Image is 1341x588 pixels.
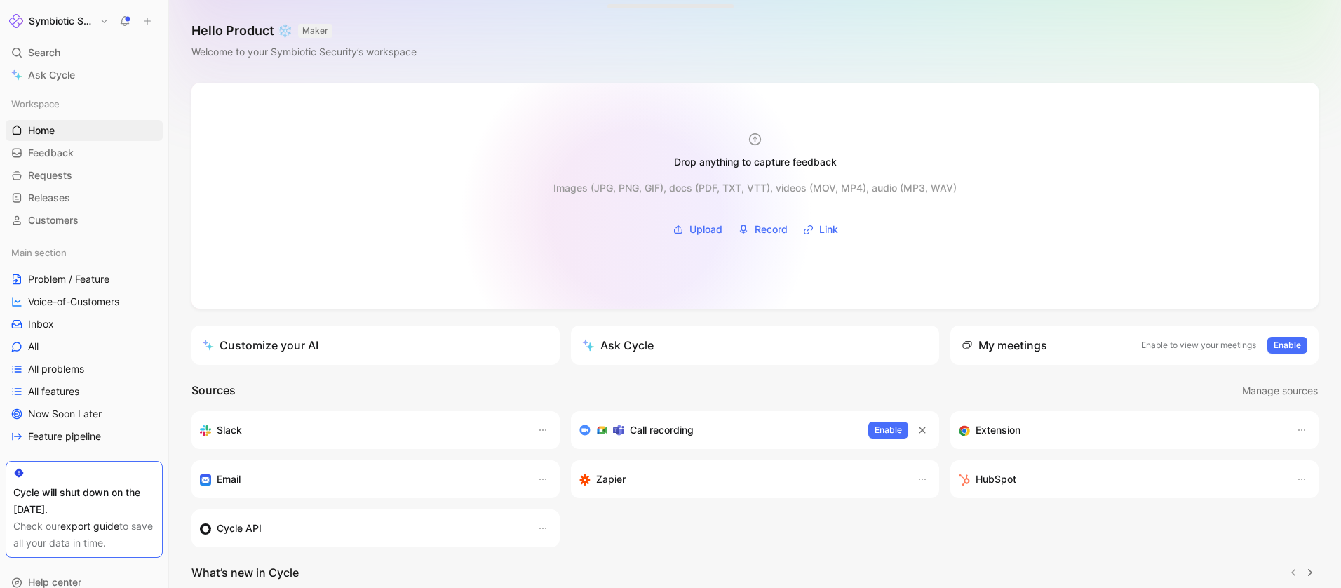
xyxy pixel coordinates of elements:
[962,337,1047,354] div: My meetings
[6,242,163,447] div: Main sectionProblem / FeatureVoice-of-CustomersInboxAllAll problemsAll featuresNow Soon LaterFeat...
[1242,382,1318,399] span: Manage sources
[6,210,163,231] a: Customers
[28,123,55,138] span: Home
[217,422,242,439] h3: Slack
[668,219,727,240] button: Upload
[579,422,857,439] div: Record & transcribe meetings from Zoom, Meet & Teams.
[28,168,72,182] span: Requests
[200,422,523,439] div: Sync your customers, send feedback and get updates in Slack
[6,381,163,402] a: All features
[689,221,722,238] span: Upload
[582,337,654,354] div: Ask Cycle
[191,326,560,365] a: Customize your AI
[28,44,60,61] span: Search
[9,14,23,28] img: Symbiotic Security
[191,564,299,581] h2: What’s new in Cycle
[875,423,902,437] span: Enable
[819,221,838,238] span: Link
[6,65,163,86] a: Ask Cycle
[6,359,163,380] a: All problems
[976,422,1020,439] h3: Extension
[191,22,417,39] h1: Hello Product ❄️
[217,471,241,488] h3: Email
[11,246,67,260] span: Main section
[29,15,94,27] h1: Symbiotic Security
[755,221,788,238] span: Record
[1241,382,1319,400] button: Manage sources
[1141,338,1256,352] p: Enable to view your meetings
[6,142,163,163] a: Feedback
[6,336,163,357] a: All
[6,269,163,290] a: Problem / Feature
[28,191,70,205] span: Releases
[6,165,163,186] a: Requests
[28,317,54,331] span: Inbox
[1267,337,1307,354] button: Enable
[1274,338,1301,352] span: Enable
[6,426,163,447] a: Feature pipeline
[200,520,523,537] div: Sync customers & send feedback from custom sources. Get inspired by our favorite use case
[959,422,1282,439] div: Capture feedback from anywhere on the web
[28,295,119,309] span: Voice-of-Customers
[200,471,523,488] div: Forward emails to your feedback inbox
[6,291,163,312] a: Voice-of-Customers
[60,520,119,532] a: export guide
[6,242,163,263] div: Main section
[976,471,1016,488] h3: HubSpot
[571,326,939,365] button: Ask Cycle
[596,471,626,488] h3: Zapier
[6,11,112,31] button: Symbiotic SecuritySymbiotic Security
[6,187,163,208] a: Releases
[579,471,903,488] div: Capture feedback from thousands of sources with Zapier (survey results, recordings, sheets, etc).
[28,576,81,588] span: Help center
[191,382,236,400] h2: Sources
[28,407,102,421] span: Now Soon Later
[868,422,908,439] button: Enable
[11,97,60,111] span: Workspace
[630,422,694,439] h3: Call recording
[28,385,79,399] span: All features
[28,340,39,354] span: All
[28,146,74,160] span: Feedback
[203,337,318,354] div: Customize your AI
[553,180,957,196] div: Images (JPG, PNG, GIF), docs (PDF, TXT, VTT), videos (MOV, MP4), audio (MP3, WAV)
[13,518,155,552] div: Check our to save all your data in time.
[28,213,79,227] span: Customers
[28,429,101,443] span: Feature pipeline
[28,272,109,286] span: Problem / Feature
[6,314,163,335] a: Inbox
[6,403,163,425] a: Now Soon Later
[13,484,155,518] div: Cycle will shut down on the [DATE].
[6,120,163,141] a: Home
[298,24,332,38] button: MAKER
[733,219,793,240] button: Record
[798,219,843,240] button: Link
[6,42,163,63] div: Search
[674,154,837,171] div: Drop anything to capture feedback
[191,44,417,60] div: Welcome to your Symbiotic Security’s workspace
[28,67,75,83] span: Ask Cycle
[217,520,262,537] h3: Cycle API
[6,93,163,114] div: Workspace
[28,362,84,376] span: All problems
